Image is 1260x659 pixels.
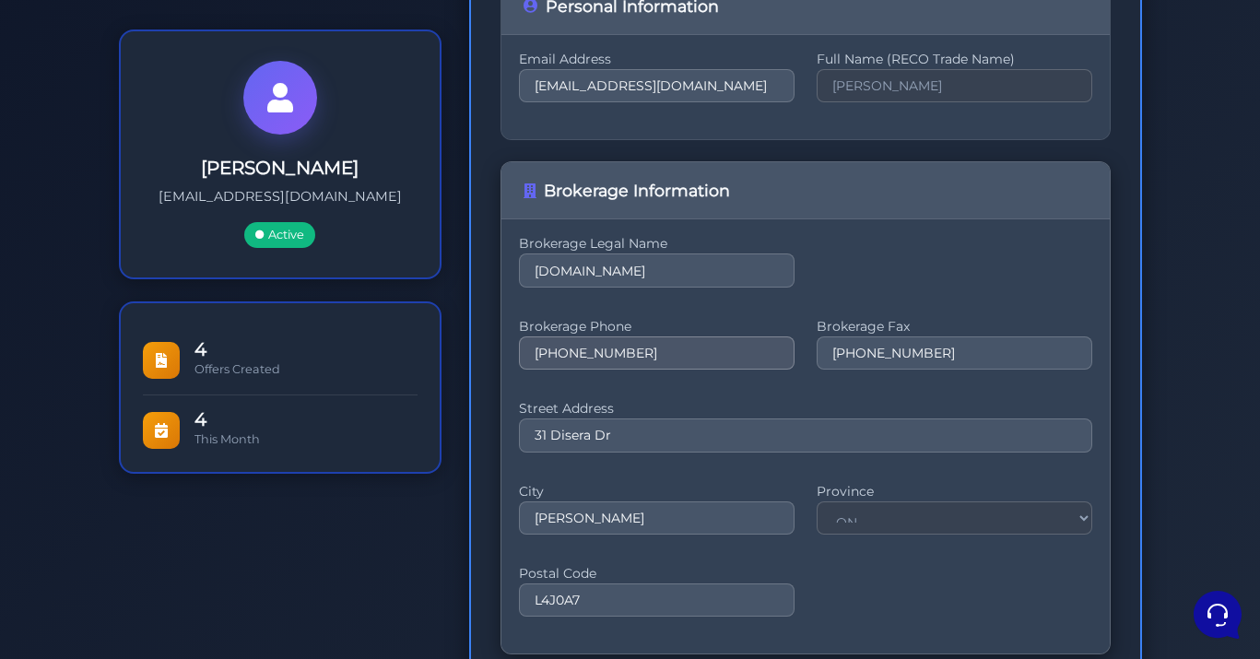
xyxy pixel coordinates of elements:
[519,241,795,246] label: Brokerage Legal Name
[133,195,258,210] span: Start a Conversation
[298,103,339,118] a: See all
[150,186,410,207] p: [EMAIL_ADDRESS][DOMAIN_NAME]
[194,363,280,377] span: Offers Created
[29,103,149,118] span: Your Conversations
[194,411,418,430] span: 4
[159,515,211,532] p: Messages
[817,324,1092,329] label: Brokerage Fax
[29,184,339,221] button: Start a Conversation
[524,181,1088,200] h4: Brokerage Information
[15,15,310,74] h2: Hello [PERSON_NAME] 👋
[150,157,410,179] h3: [PERSON_NAME]
[817,489,1092,494] label: Province
[59,133,96,170] img: dark
[1190,587,1245,642] iframe: Customerly Messenger Launcher
[230,258,339,273] a: Open Help Center
[41,298,301,316] input: Search for an Article...
[29,258,125,273] span: Find an Answer
[519,489,795,494] label: City
[817,57,1092,62] label: Full Name (RECO Trade Name)
[128,489,241,532] button: Messages
[15,489,128,532] button: Home
[194,433,260,447] span: This Month
[241,489,354,532] button: Help
[55,515,87,532] p: Home
[519,57,795,62] label: Email Address
[519,571,795,576] label: Postal Code
[194,341,418,359] span: 4
[244,222,315,248] span: Active
[519,406,1092,411] label: Street Address
[29,133,66,170] img: dark
[519,324,795,329] label: Brokerage Phone
[286,515,310,532] p: Help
